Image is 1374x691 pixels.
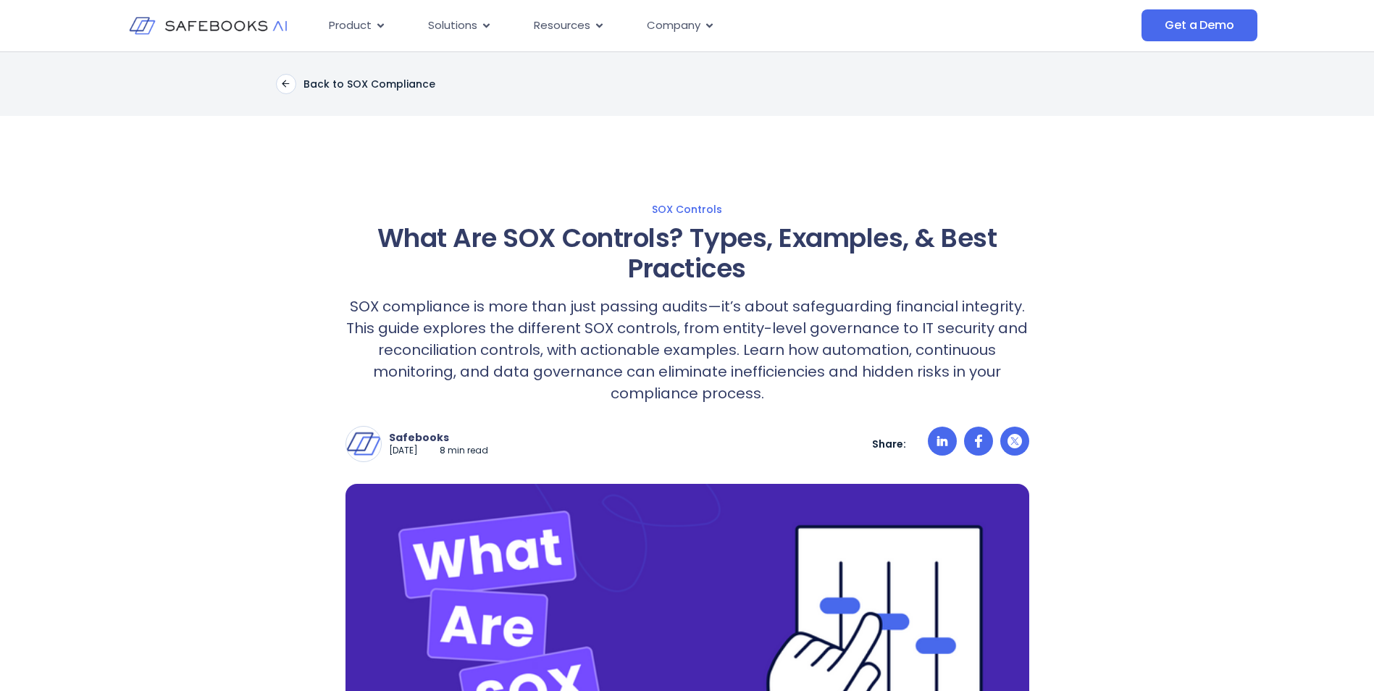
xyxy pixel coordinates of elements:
[345,223,1029,284] h1: What Are SOX Controls? Types, Examples, & Best Practices
[872,437,906,451] p: Share:
[345,296,1029,404] p: SOX compliance is more than just passing audits—it’s about safeguarding financial integrity. This...
[317,12,997,40] div: Menu Toggle
[389,445,418,457] p: [DATE]
[389,431,488,444] p: Safebooks
[317,12,997,40] nav: Menu
[647,17,700,34] span: Company
[440,445,488,457] p: 8 min read
[276,74,435,94] a: Back to SOX Compliance
[428,17,477,34] span: Solutions
[346,427,381,461] img: Safebooks
[329,17,372,34] span: Product
[204,203,1171,216] a: SOX Controls
[1141,9,1257,41] a: Get a Demo
[1165,18,1233,33] span: Get a Demo
[303,78,435,91] p: Back to SOX Compliance
[534,17,590,34] span: Resources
